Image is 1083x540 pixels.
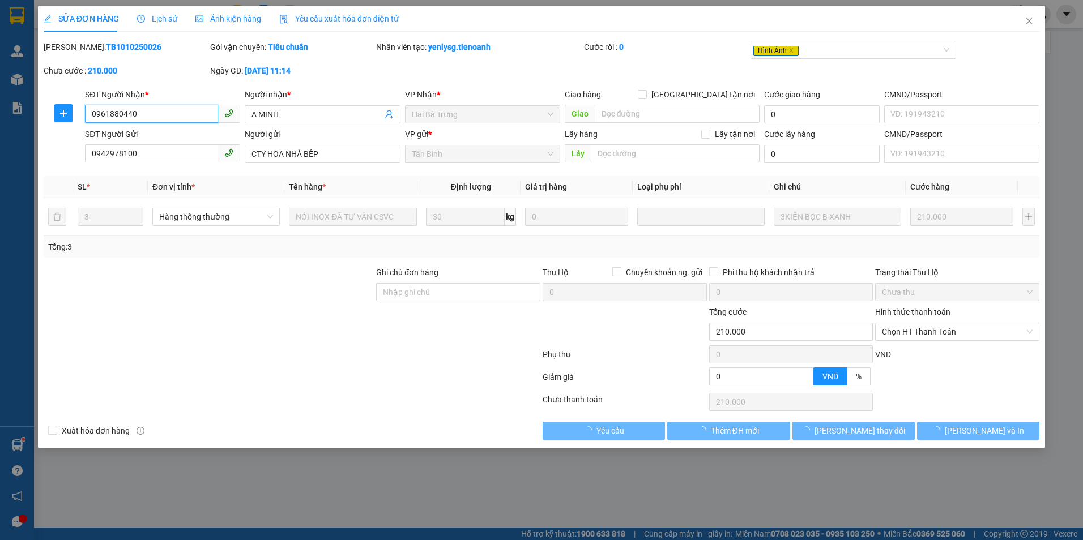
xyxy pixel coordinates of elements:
div: Chưa thanh toán [541,393,708,413]
span: VND [822,372,838,381]
span: Giao hàng [565,90,601,99]
div: SĐT Người Nhận [85,88,240,101]
span: Hình Ảnh [753,46,799,56]
span: VND [875,350,891,359]
span: Lịch sử [137,14,177,23]
span: Đơn vị tính [152,182,195,191]
span: [PERSON_NAME] và In [945,425,1024,437]
input: 0 [525,208,628,226]
span: Xuất hóa đơn hàng [57,425,134,437]
span: Chọn HT Thanh Toán [882,323,1033,340]
label: Cước lấy hàng [764,130,815,139]
div: CMND/Passport [884,88,1039,101]
span: plus [55,109,72,118]
span: edit [44,15,52,23]
span: Phí thu hộ khách nhận trả [718,266,819,278]
input: Ghi chú đơn hàng [376,283,540,301]
span: Yêu cầu [596,425,624,437]
span: [GEOGRAPHIC_DATA] tận nơi [647,88,760,101]
th: Loại phụ phí [633,176,769,198]
span: % [856,372,862,381]
span: loading [584,426,596,434]
span: Thêm ĐH mới [711,425,759,437]
b: [DATE] 11:14 [245,66,291,75]
b: Tiêu chuẩn [268,42,308,52]
div: Giảm giá [541,371,708,391]
span: Lấy [565,144,591,162]
input: 0 [910,208,1013,226]
span: Cước hàng [910,182,949,191]
span: Hai Bà Trưng [412,106,553,123]
button: [PERSON_NAME] và In [917,422,1039,440]
span: VP Nhận [405,90,437,99]
span: loading [698,426,711,434]
span: info-circle [137,427,144,435]
input: Dọc đường [595,105,760,123]
span: loading [802,426,815,434]
button: Thêm ĐH mới [667,422,790,440]
span: Lấy tận nơi [710,128,760,140]
span: SỬA ĐƠN HÀNG [44,14,119,23]
button: Close [1013,6,1045,37]
span: Yêu cầu xuất hóa đơn điện tử [279,14,399,23]
span: phone [224,109,233,118]
span: phone [224,148,233,157]
div: Nhân viên tạo: [376,41,582,53]
img: icon [279,15,288,24]
label: Cước giao hàng [764,90,820,99]
div: Cước rồi : [584,41,748,53]
button: plus [54,104,73,122]
div: SĐT Người Gửi [85,128,240,140]
input: Cước lấy hàng [764,145,880,163]
span: Ảnh kiện hàng [195,14,261,23]
span: clock-circle [137,15,145,23]
div: Chưa cước : [44,65,208,77]
span: Thu Hộ [543,268,569,277]
input: VD: Bàn, Ghế [289,208,416,226]
div: VP gửi [405,128,560,140]
div: Trạng thái Thu Hộ [875,266,1039,278]
span: Chưa thu [882,284,1033,301]
b: 0 [619,42,624,52]
span: Chuyển khoản ng. gửi [621,266,707,278]
span: picture [195,15,203,23]
div: Người nhận [245,88,400,101]
span: kg [505,208,516,226]
span: close [1025,16,1034,25]
label: Hình thức thanh toán [875,307,950,316]
div: Gói vận chuyển: [210,41,374,53]
span: Tân Bình [412,145,553,162]
button: [PERSON_NAME] thay đổi [792,422,915,440]
span: SL [78,182,87,191]
span: user-add [385,110,394,119]
label: Ghi chú đơn hàng [376,268,438,277]
div: [PERSON_NAME]: [44,41,208,53]
span: Giá trị hàng [525,182,567,191]
input: Dọc đường [591,144,760,162]
span: loading [932,426,945,434]
div: Người gửi [245,128,400,140]
b: yenlysg.tienoanh [428,42,491,52]
button: delete [48,208,66,226]
span: Định lượng [451,182,491,191]
span: close [788,48,794,53]
div: Ngày GD: [210,65,374,77]
span: Lấy hàng [565,130,598,139]
b: 210.000 [88,66,117,75]
b: TB1010250026 [106,42,161,52]
span: Tổng cước [709,307,747,316]
span: Giao [565,105,595,123]
span: Hàng thông thường [159,208,273,225]
button: Yêu cầu [543,422,665,440]
button: plus [1022,208,1035,226]
div: Phụ thu [541,348,708,368]
span: Tên hàng [289,182,326,191]
input: Cước giao hàng [764,105,880,123]
span: [PERSON_NAME] thay đổi [815,425,905,437]
div: Tổng: 3 [48,241,418,253]
div: CMND/Passport [884,128,1039,140]
input: Ghi Chú [774,208,901,226]
th: Ghi chú [769,176,906,198]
